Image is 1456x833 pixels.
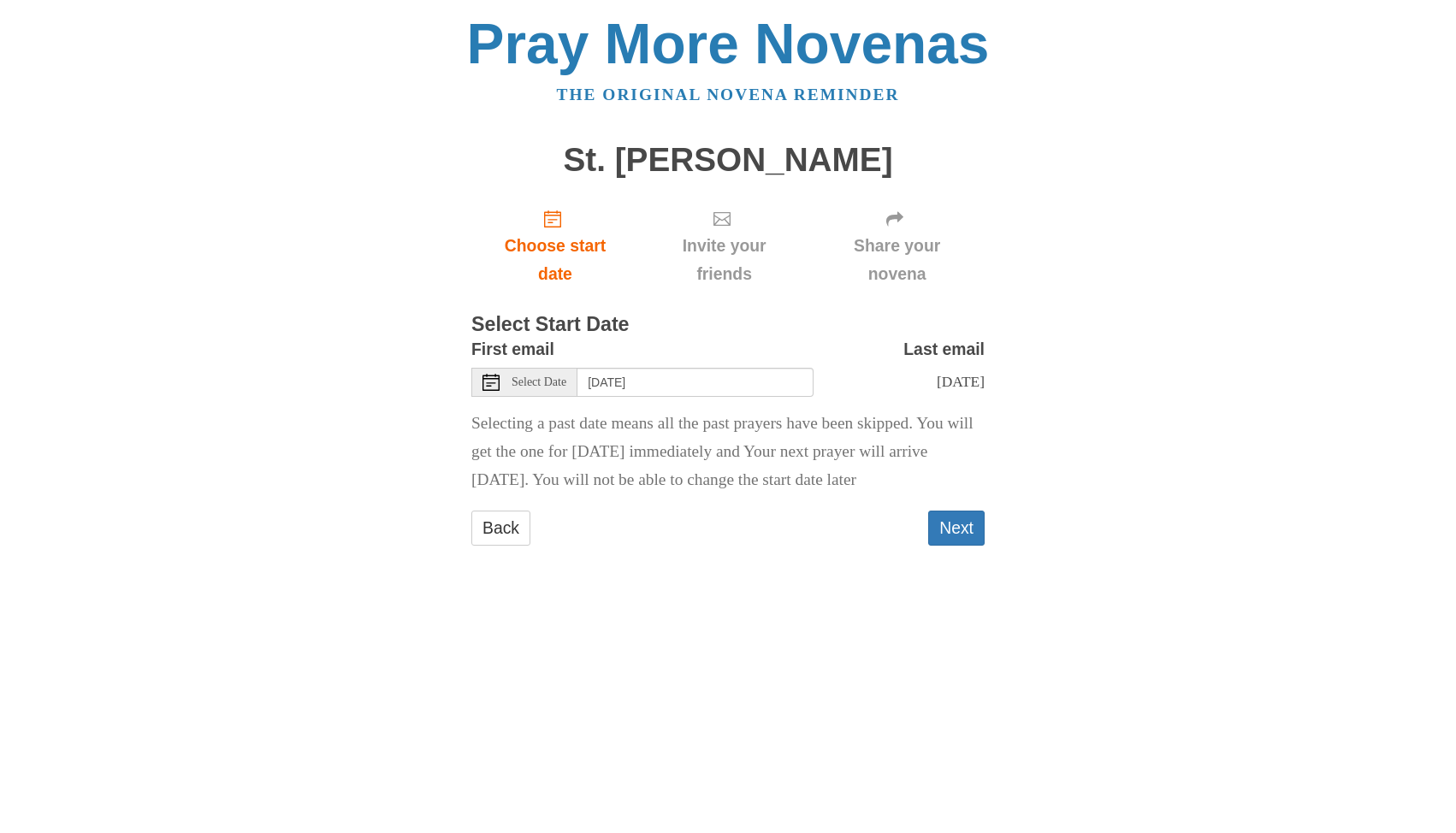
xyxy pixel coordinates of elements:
[512,376,566,388] span: Select Date
[577,368,814,397] input: Use the arrow keys to pick a date
[471,195,639,297] a: Choose start date
[928,511,985,546] button: Next
[903,335,985,363] label: Last email
[471,335,554,363] label: First email
[639,195,809,297] div: Click "Next" to confirm your start date first.
[656,232,792,288] span: Invite your friends
[471,410,985,494] p: Selecting a past date means all the past prayers have been skipped. You will get the one for [DAT...
[471,142,985,179] h1: St. [PERSON_NAME]
[826,232,968,288] span: Share your novena
[937,373,985,390] span: [DATE]
[809,195,985,297] div: Click "Next" to confirm your start date first.
[488,232,622,288] span: Choose start date
[471,511,530,546] a: Back
[467,12,990,75] a: Pray More Novenas
[557,86,900,103] a: The original novena reminder
[471,314,985,336] h3: Select Start Date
